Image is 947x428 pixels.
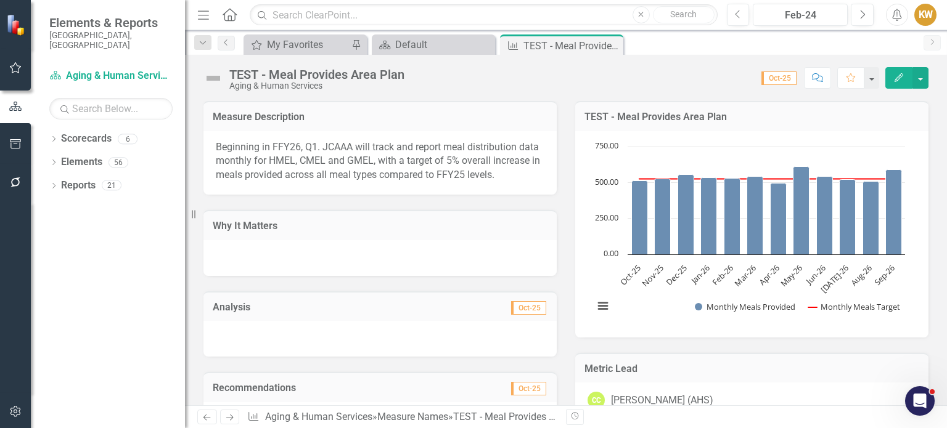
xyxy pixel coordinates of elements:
[670,9,697,19] span: Search
[213,382,446,394] h3: Recommendations
[863,181,879,254] path: Aug-26, 509. Monthly Meals Provided.
[632,180,648,254] path: Oct-25, 513. Monthly Meals Provided.
[761,71,797,85] span: Oct-25
[778,262,805,289] text: May-26
[757,8,843,23] div: Feb-24
[229,81,404,91] div: Aging & Human Services
[588,140,911,325] svg: Interactive chart
[653,6,715,23] button: Search
[604,248,618,259] text: 0.00
[701,177,717,254] path: Jan-26, 534. Monthly Meals Provided.
[213,220,547,232] h3: Why It Matters
[49,98,173,119] input: Search Below...
[61,155,102,169] a: Elements
[817,176,833,254] path: Jun-26, 544. Monthly Meals Provided.
[771,183,787,254] path: Apr-26, 497. Monthly Meals Provided.
[655,179,671,254] path: Nov-25, 524. Monthly Meals Provided.
[247,37,348,52] a: My Favorites
[588,140,916,325] div: Chart. Highcharts interactive chart.
[793,166,810,254] path: May-26, 612. Monthly Meals Provided.
[639,262,665,288] text: Nov-25
[247,410,557,424] div: » »
[49,30,173,50] small: [GEOGRAPHIC_DATA], [GEOGRAPHIC_DATA]
[886,169,902,254] path: Sep-26, 589. Monthly Meals Provided.
[5,13,28,36] img: ClearPoint Strategy
[49,15,173,30] span: Elements & Reports
[756,262,781,287] text: Apr-26
[49,69,173,83] a: Aging & Human Services
[637,176,896,181] g: Monthly Meals Target, series 2 of 2. Line with 12 data points.
[663,262,689,288] text: Dec-25
[375,37,492,52] a: Default
[905,386,935,416] iframe: Intercom live chat
[511,301,546,315] span: Oct-25
[595,212,618,223] text: 250.00
[265,411,372,422] a: Aging & Human Services
[213,302,383,313] h3: Analysis
[109,157,128,168] div: 56
[872,262,897,288] text: Sep-26
[914,4,937,26] button: KW
[678,174,694,254] path: Dec-25, 555. Monthly Meals Provided.
[61,132,112,146] a: Scorecards
[803,262,827,287] text: Jun-26
[732,262,758,288] text: Mar-26
[102,180,121,191] div: 21
[695,301,795,312] button: Show Monthly Meals Provided
[213,111,547,123] h3: Measure Description
[118,134,137,144] div: 6
[595,176,618,187] text: 500.00
[747,176,763,254] path: Mar-26, 541. Monthly Meals Provided.
[840,179,856,254] path: Jul-26, 522. Monthly Meals Provided.
[632,166,902,254] g: Monthly Meals Provided, series 1 of 2. Bar series with 12 bars.
[229,68,404,81] div: TEST - Meal Provides Area Plan
[818,262,851,295] text: [DATE]-26
[377,411,448,422] a: Measure Names
[710,262,735,288] text: Feb-26
[584,363,919,374] h3: Metric Lead
[595,140,618,151] text: 750.00
[395,37,492,52] div: Default
[250,4,717,26] input: Search ClearPoint...
[511,382,546,395] span: Oct-25
[61,179,96,193] a: Reports
[753,4,848,26] button: Feb-24
[618,262,642,287] text: Oct-25
[453,411,591,422] div: TEST - Meal Provides Area Plan
[808,301,900,312] button: Show Monthly Meals Target
[611,394,713,408] div: [PERSON_NAME] (AHS)
[216,141,540,181] span: Beginning in FFY26, Q1. JCAAA will track and report meal distribution data monthly for HMEL, CMEL...
[594,297,612,315] button: View chart menu, Chart
[267,37,348,52] div: My Favorites
[687,262,712,287] text: Jan-26
[724,178,740,254] path: Feb-26, 528. Monthly Meals Provided.
[203,68,223,88] img: Not Defined
[584,111,919,123] h3: TEST - Meal Provides Area Plan
[848,262,874,288] text: Aug-26
[588,392,605,409] div: CC
[523,38,620,54] div: TEST - Meal Provides Area Plan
